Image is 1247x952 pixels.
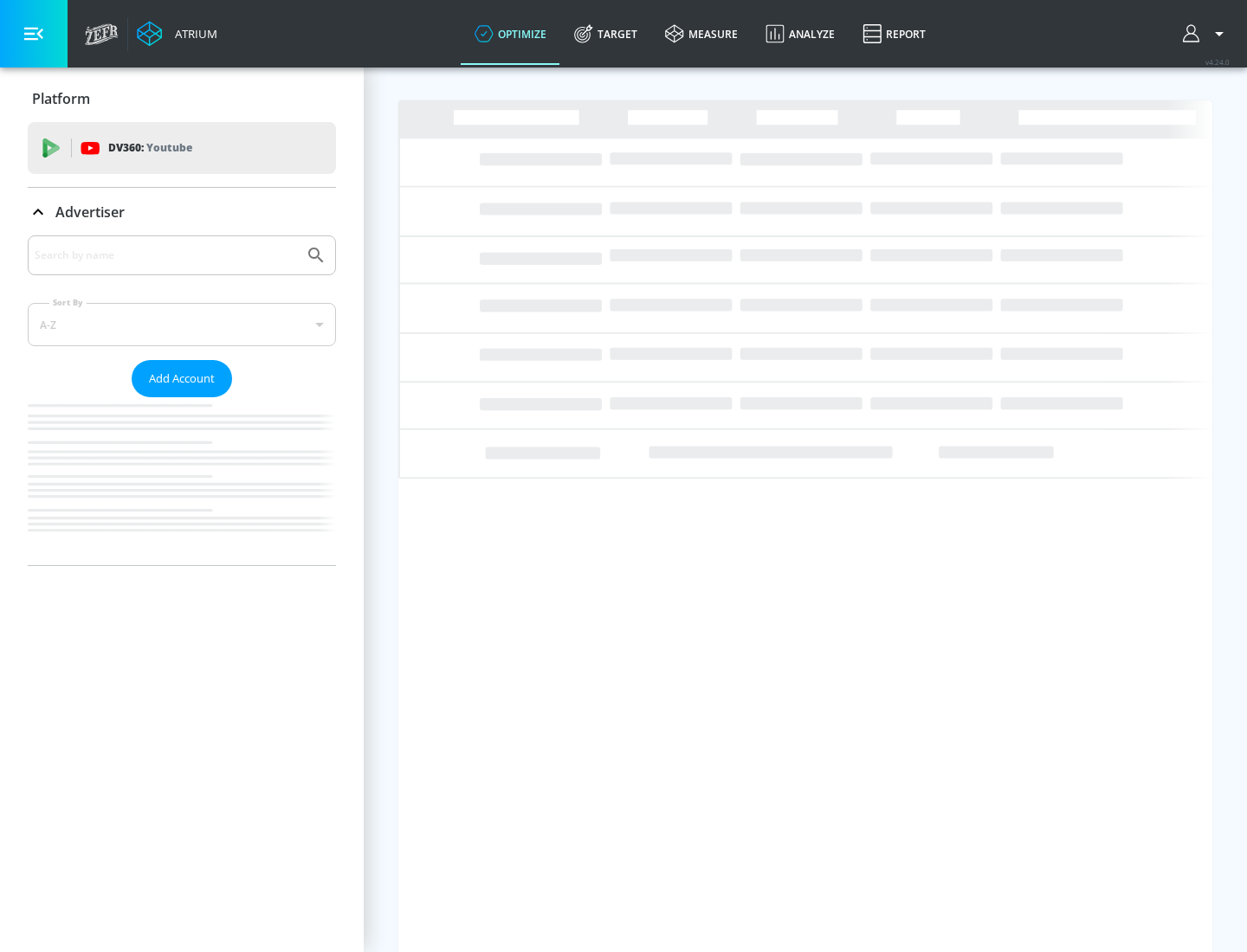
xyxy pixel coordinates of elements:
[560,3,651,65] a: Target
[461,3,560,65] a: optimize
[108,138,192,158] p: DV360:
[1205,57,1230,67] span: v 4.24.0
[55,203,125,222] p: Advertiser
[28,188,336,236] div: Advertiser
[132,360,232,397] button: Add Account
[49,297,87,308] label: Sort By
[35,244,297,267] input: Search by name
[651,3,752,65] a: measure
[28,235,336,565] div: Advertiser
[849,3,940,65] a: Report
[28,397,336,565] nav: list of Advertiser
[28,74,336,123] div: Platform
[146,138,192,157] p: Youtube
[28,122,336,174] div: DV360: Youtube
[168,26,217,42] div: Atrium
[32,89,90,108] p: Platform
[752,3,849,65] a: Analyze
[149,369,215,389] span: Add Account
[28,303,336,346] div: A-Z
[137,21,217,47] a: Atrium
